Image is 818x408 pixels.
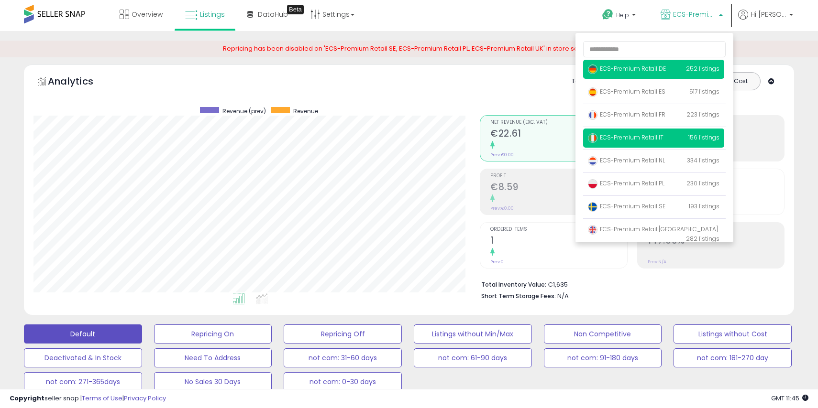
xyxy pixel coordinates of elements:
span: 230 listings [686,179,719,187]
button: Non Competitive [544,324,662,344]
img: italy.png [588,133,597,143]
button: Repricing Off [284,324,402,344]
img: netherlands.png [588,156,597,166]
span: 223 listings [686,110,719,118]
a: Terms of Use [82,394,122,403]
button: not com: 181-270 day [674,348,792,367]
span: ECS-Premium Retail FR [588,110,665,118]
span: ECS-Premium Retail NL [588,156,665,164]
img: poland.png [588,179,597,189]
span: 156 listings [688,133,719,141]
small: Prev: €0.00 [490,205,514,211]
h2: 1 [490,235,627,248]
img: france.png [588,110,597,120]
button: Repricing On [154,324,272,344]
span: Net Revenue (Exc. VAT) [490,120,627,125]
img: uk.png [588,225,597,235]
button: not com: 0-30 days [284,372,402,391]
button: not com: 91-180 days [544,348,662,367]
span: ECS-Premium Retail DE [588,64,666,73]
span: Help [616,11,629,19]
span: ECS-Premium Retail PL [588,179,664,187]
span: 252 listings [686,64,719,73]
button: not com: 271-365days [24,372,142,391]
img: germany.png [588,64,597,74]
h5: Analytics [48,75,112,90]
div: Tooltip anchor [287,5,304,14]
span: ECS-Premium Retail [GEOGRAPHIC_DATA] [588,225,718,233]
button: Default [24,324,142,344]
b: Total Inventory Value: [481,280,546,289]
span: Hi [PERSON_NAME] [751,10,786,19]
button: Need To Address [154,348,272,367]
button: Listings without Min/Max [414,324,532,344]
small: Prev: 0 [490,259,504,265]
b: Short Term Storage Fees: [481,292,556,300]
span: 282 listings [686,235,719,243]
span: ECS-Premium Retail ES [588,87,665,96]
span: ECS-Premium Retail IT [588,133,663,141]
button: Listings without Cost [674,324,792,344]
h2: €22.61 [490,128,627,141]
small: Prev: N/A [648,259,666,265]
span: Revenue [293,107,318,115]
button: not com: 61-90 days [414,348,532,367]
span: 517 listings [689,87,719,96]
span: 334 listings [687,156,719,164]
span: ECS-Premium Retail SE [588,202,665,210]
button: No Sales 30 Days [154,372,272,391]
i: Get Help [602,9,614,21]
button: not com: 31-60 days [284,348,402,367]
span: 193 listings [689,202,719,210]
li: €1,635 [481,278,777,290]
a: Help [595,1,645,31]
span: ECS-Premium Retail IT [673,10,716,19]
img: sweden.png [588,202,597,212]
strong: Copyright [10,394,44,403]
span: Profit [490,173,627,179]
span: 2025-10-8 11:45 GMT [771,394,808,403]
a: Privacy Policy [124,394,166,403]
small: Prev: €0.00 [490,152,514,158]
span: Ordered Items [490,227,627,232]
span: N/A [557,291,569,301]
button: Deactivated & In Stock [24,348,142,367]
span: Repricing has been disabled on 'ECS-Premium Retail SE, ECS-Premium Retail PL, ECS-Premium Retail ... [223,44,595,53]
h2: €8.59 [490,182,627,194]
span: Listings [200,10,225,19]
div: seller snap | | [10,394,166,403]
span: DataHub [258,10,288,19]
img: spain.png [588,87,597,97]
div: Totals For [572,77,609,86]
span: Overview [132,10,163,19]
a: Hi [PERSON_NAME] [738,10,793,31]
span: Revenue (prev) [222,107,266,115]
